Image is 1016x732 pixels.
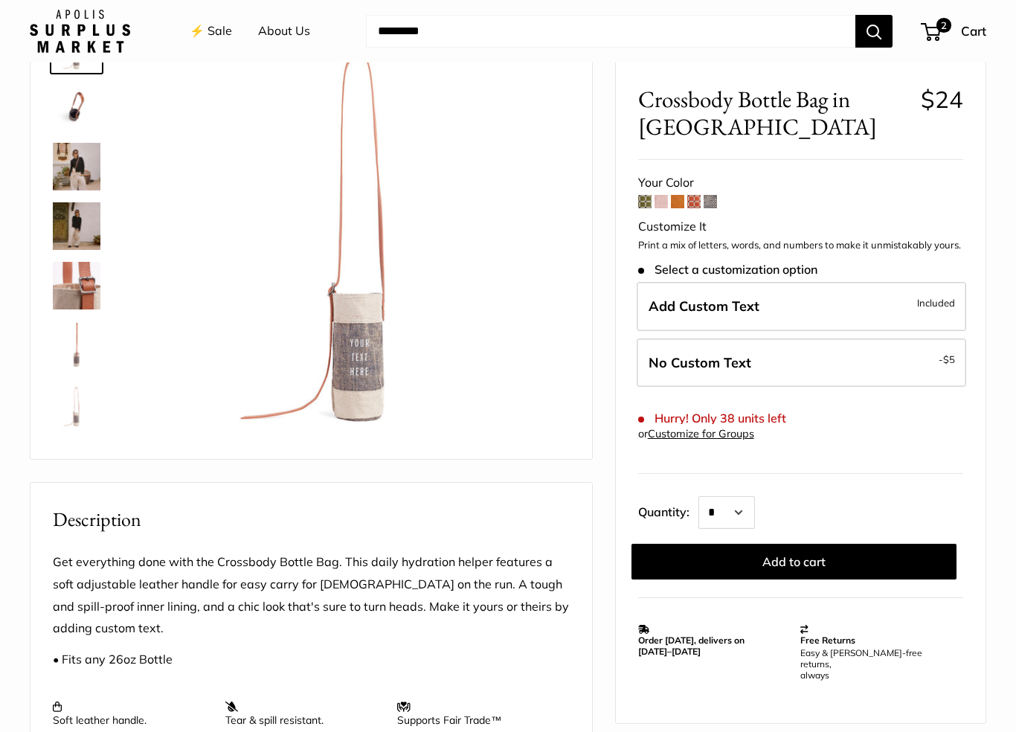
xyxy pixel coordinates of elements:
div: or [638,424,754,444]
span: No Custom Text [649,353,751,370]
span: Crossbody Bottle Bag in [GEOGRAPHIC_DATA] [638,86,910,141]
span: $5 [943,353,955,365]
img: Apolis: Surplus Market [30,10,130,53]
a: Customize for Groups [648,427,754,440]
p: Easy & [PERSON_NAME]-free returns, always [800,647,956,681]
a: About Us [258,20,310,42]
a: description_Transform your everyday errands into moments of effortless style [50,199,103,253]
h2: Description [53,505,570,534]
img: description_Transform your everyday errands into moments of effortless style [53,202,100,250]
button: Search [855,15,893,48]
a: description_Effortless style no matter where you are [50,80,103,134]
strong: Order [DATE], delivers on [DATE]–[DATE] [638,635,745,657]
span: $24 [921,85,963,114]
span: Cart [961,23,986,39]
img: description_Effortless Style [53,143,100,190]
a: Crossbody Bottle Bag in Chambray [50,259,103,312]
span: Select a customization option [638,263,817,277]
img: Crossbody Bottle Bag in Chambray [53,321,100,369]
a: Crossbody Bottle Bag in Chambray [50,318,103,372]
span: - [939,350,955,367]
a: description_Effortless Style [50,140,103,193]
div: Your Color [638,171,963,193]
strong: Free Returns [800,635,855,646]
a: 2 Cart [922,19,986,43]
p: Print a mix of letters, words, and numbers to make it unmistakably yours. [638,238,963,253]
label: Add Custom Text [637,282,966,331]
img: Crossbody Bottle Bag in Chambray [53,381,100,428]
span: Hurry! Only 38 units left [638,411,786,426]
a: ⚡️ Sale [190,20,232,42]
img: description_Our first Crossbody Bottle Bag [149,24,570,444]
input: Search... [366,15,855,48]
p: • Fits any 26oz Bottle [53,649,570,671]
p: Get everything done with the Crossbody Bottle Bag. This daily hydration helper features a soft ad... [53,551,570,640]
label: Leave Blank [637,338,966,387]
span: Included [917,294,955,312]
p: Soft leather handle. [53,700,210,727]
p: Tear & spill resistant. [225,700,383,727]
img: description_Effortless style no matter where you are [53,83,100,131]
span: 2 [936,18,951,33]
span: Add Custom Text [649,298,759,315]
p: Supports Fair Trade™ [397,700,555,727]
button: Add to cart [631,544,956,579]
label: Quantity: [638,492,698,529]
a: Crossbody Bottle Bag in Chambray [50,378,103,431]
div: Customize It [638,216,963,238]
img: Crossbody Bottle Bag in Chambray [53,262,100,309]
